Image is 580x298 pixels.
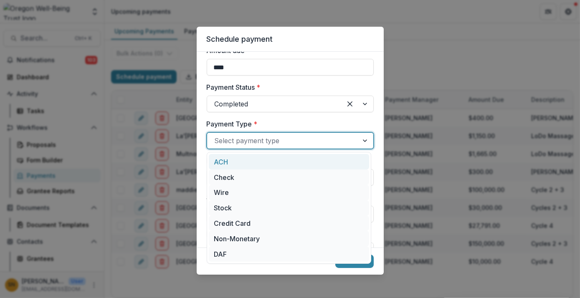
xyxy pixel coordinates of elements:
[209,169,369,185] div: Check
[343,97,357,111] div: Clear selected options
[197,27,384,52] header: Schedule payment
[207,82,369,92] label: Payment Status
[209,246,369,262] div: DAF
[209,200,369,216] div: Stock
[207,119,369,129] label: Payment Type
[209,185,369,200] div: Wire
[209,154,369,169] div: ACH
[209,216,369,231] div: Credit Card
[209,231,369,246] div: Non-Monetary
